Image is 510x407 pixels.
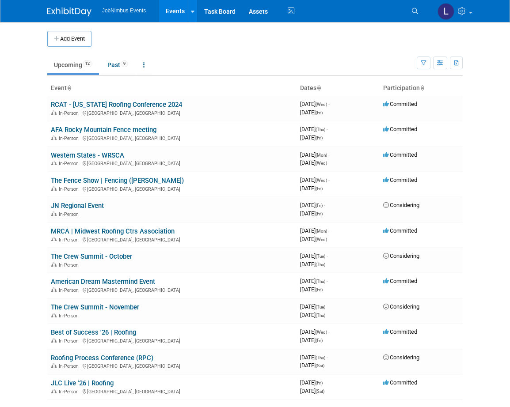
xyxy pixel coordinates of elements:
[300,312,325,318] span: [DATE]
[297,81,380,96] th: Dates
[316,84,321,91] a: Sort by Start Date
[51,237,57,241] img: In-Person Event
[51,313,57,317] img: In-Person Event
[316,127,325,132] span: (Thu)
[51,388,293,395] div: [GEOGRAPHIC_DATA], [GEOGRAPHIC_DATA]
[51,211,57,216] img: In-Person Event
[300,278,328,284] span: [DATE]
[121,60,128,67] span: 9
[316,254,325,259] span: (Tue)
[51,161,57,165] img: In-Person Event
[51,287,57,292] img: In-Person Event
[327,252,328,259] span: -
[51,363,57,368] img: In-Person Event
[316,136,323,140] span: (Fri)
[51,252,132,260] a: The Crew Summit - October
[328,328,330,335] span: -
[383,252,419,259] span: Considering
[328,151,330,158] span: -
[51,389,57,393] img: In-Person Event
[300,252,328,259] span: [DATE]
[300,177,330,183] span: [DATE]
[51,286,293,293] div: [GEOGRAPHIC_DATA], [GEOGRAPHIC_DATA]
[300,151,330,158] span: [DATE]
[383,177,417,183] span: Committed
[316,389,324,394] span: (Sat)
[51,227,175,235] a: MRCA | Midwest Roofing Ctrs Association
[328,227,330,234] span: -
[300,337,323,343] span: [DATE]
[383,227,417,234] span: Committed
[83,60,92,67] span: 12
[383,202,419,208] span: Considering
[316,279,325,284] span: (Thu)
[383,151,417,158] span: Committed
[51,159,293,166] div: [GEOGRAPHIC_DATA], [GEOGRAPHIC_DATA]
[102,8,146,14] span: JobNimbus Events
[324,379,325,386] span: -
[51,278,155,286] a: American Dream Mastermind Event
[300,126,328,132] span: [DATE]
[59,338,81,344] span: In-Person
[51,177,184,185] a: The Fence Show | Fencing ([PERSON_NAME])
[316,313,325,318] span: (Thu)
[316,153,327,158] span: (Mon)
[300,388,324,394] span: [DATE]
[51,303,139,311] a: The Crew Summit - November
[316,381,323,385] span: (Fri)
[47,57,99,73] a: Upcoming12
[316,287,323,292] span: (Fri)
[59,161,81,166] span: In-Person
[51,262,57,267] img: In-Person Event
[300,159,327,166] span: [DATE]
[59,389,81,395] span: In-Person
[51,109,293,116] div: [GEOGRAPHIC_DATA], [GEOGRAPHIC_DATA]
[300,261,325,268] span: [DATE]
[51,185,293,192] div: [GEOGRAPHIC_DATA], [GEOGRAPHIC_DATA]
[316,237,327,242] span: (Wed)
[438,3,454,20] img: Laly Matos
[300,227,330,234] span: [DATE]
[51,136,57,140] img: In-Person Event
[51,354,153,362] a: Roofing Process Conference (RPC)
[327,126,328,132] span: -
[51,110,57,115] img: In-Person Event
[300,101,330,107] span: [DATE]
[316,363,324,368] span: (Sat)
[101,57,135,73] a: Past9
[59,186,81,192] span: In-Person
[300,362,324,369] span: [DATE]
[383,303,419,310] span: Considering
[420,84,424,91] a: Sort by Participation Type
[59,363,81,369] span: In-Person
[300,379,325,386] span: [DATE]
[316,211,323,216] span: (Fri)
[316,110,323,115] span: (Fri)
[51,151,124,159] a: Western States - WRSCA
[383,354,419,361] span: Considering
[383,379,417,386] span: Committed
[316,305,325,309] span: (Tue)
[383,328,417,335] span: Committed
[51,126,156,134] a: AFA Rocky Mountain Fence meeting
[51,362,293,369] div: [GEOGRAPHIC_DATA], [GEOGRAPHIC_DATA]
[327,303,328,310] span: -
[328,177,330,183] span: -
[316,330,327,335] span: (Wed)
[300,328,330,335] span: [DATE]
[327,278,328,284] span: -
[316,229,327,234] span: (Mon)
[47,31,91,47] button: Add Event
[51,202,104,210] a: JN Regional Event
[316,203,323,208] span: (Fri)
[51,328,136,336] a: Best of Success '26 | Roofing
[300,303,328,310] span: [DATE]
[316,338,323,343] span: (Fri)
[59,287,81,293] span: In-Person
[300,236,327,242] span: [DATE]
[47,81,297,96] th: Event
[59,262,81,268] span: In-Person
[316,178,327,183] span: (Wed)
[327,354,328,361] span: -
[380,81,463,96] th: Participation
